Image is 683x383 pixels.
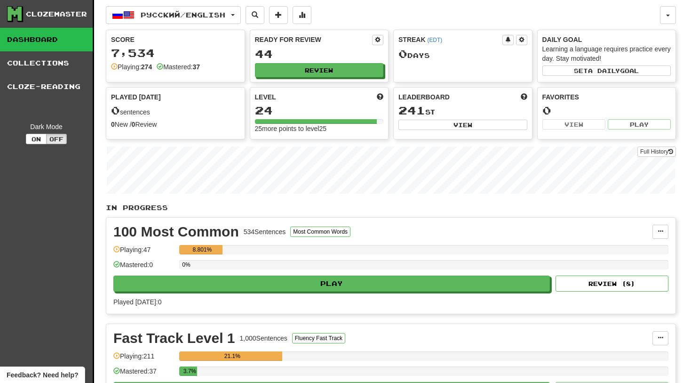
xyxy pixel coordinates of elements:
[637,147,676,157] a: Full History
[292,333,345,343] button: Fluency Fast Track
[246,6,264,24] button: Search sentences
[46,134,67,144] button: Off
[542,105,671,116] div: 0
[398,92,450,102] span: Leaderboard
[398,35,502,44] div: Streak
[141,63,152,71] strong: 274
[113,260,175,276] div: Mastered: 0
[290,227,350,237] button: Most Common Words
[542,92,671,102] div: Favorites
[113,245,175,261] div: Playing: 47
[113,367,175,382] div: Mastered: 37
[157,62,200,72] div: Mastered:
[255,92,276,102] span: Level
[398,120,527,130] button: View
[182,367,197,376] div: 3.7%
[111,47,240,59] div: 7,534
[244,227,286,236] div: 534 Sentences
[106,6,241,24] button: Русский/English
[255,48,384,60] div: 44
[192,63,200,71] strong: 37
[542,119,605,130] button: View
[113,331,235,345] div: Fast Track Level 1
[542,35,671,44] div: Daily Goal
[7,122,86,131] div: Dark Mode
[111,92,161,102] span: Played [DATE]
[7,370,78,380] span: Open feedback widget
[293,6,311,24] button: More stats
[26,9,87,19] div: Clozemaster
[255,35,373,44] div: Ready for Review
[398,47,407,60] span: 0
[111,35,240,44] div: Score
[588,67,620,74] span: a daily
[132,121,135,128] strong: 0
[240,334,287,343] div: 1,000 Sentences
[269,6,288,24] button: Add sentence to collection
[377,92,383,102] span: Score more points to level up
[106,203,676,212] p: In Progress
[113,351,175,367] div: Playing: 211
[111,120,240,129] div: New / Review
[556,276,668,292] button: Review (8)
[255,124,384,133] div: 25 more points to level 25
[111,104,120,117] span: 0
[111,62,152,72] div: Playing:
[608,119,671,130] button: Play
[255,105,384,116] div: 24
[26,134,47,144] button: On
[113,225,239,239] div: 100 Most Common
[427,37,442,43] a: (EDT)
[521,92,527,102] span: This week in points, UTC
[255,63,384,77] button: Review
[182,351,282,361] div: 21.1%
[182,245,222,254] div: 8.801%
[141,11,225,19] span: Русский / English
[398,48,527,60] div: Day s
[111,105,240,117] div: sentences
[542,44,671,63] div: Learning a language requires practice every day. Stay motivated!
[398,105,527,117] div: st
[113,298,161,306] span: Played [DATE]: 0
[542,65,671,76] button: Seta dailygoal
[113,276,550,292] button: Play
[111,121,115,128] strong: 0
[398,104,425,117] span: 241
